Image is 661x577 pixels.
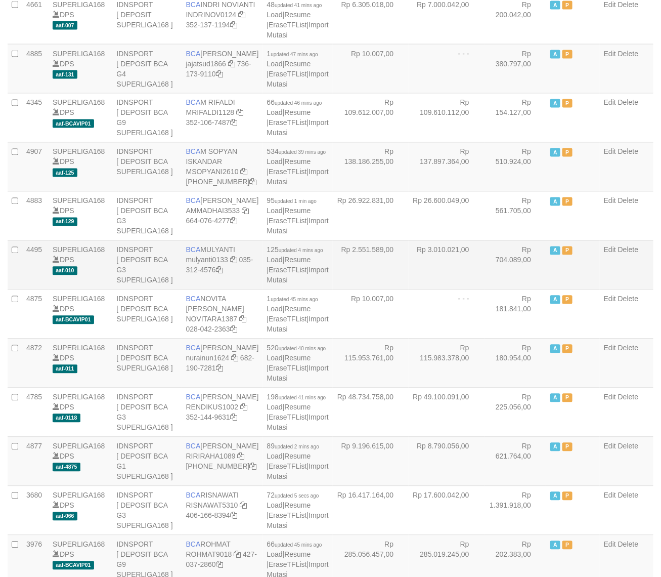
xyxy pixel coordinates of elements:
a: Import Mutasi [267,414,329,432]
a: Import Mutasi [267,168,329,186]
span: aaf-4875 [53,463,80,472]
a: SUPERLIGA168 [53,541,105,549]
span: BCA [186,295,201,303]
a: ROHMAT9018 [186,551,232,559]
td: DPS [49,93,112,142]
a: Delete [618,50,638,58]
a: Load [267,158,283,166]
td: Rp 115.953.761,00 [333,339,409,388]
td: Rp 26.600.049,00 [409,191,484,240]
span: 1 [267,295,318,303]
td: Rp 8.790.056,00 [409,437,484,486]
td: M SOPYAN ISKANDAR [PHONE_NUMBER] [182,142,263,191]
a: Load [267,502,283,510]
span: Paused [562,148,572,157]
a: EraseTFList [269,217,306,225]
a: RIRIRAHA1089 [186,452,236,461]
a: Edit [604,148,616,156]
a: Copy 4062301418 to clipboard [250,178,257,186]
td: [PERSON_NAME] 682-190-7281 [182,339,263,388]
a: Copy 7361739110 to clipboard [216,70,223,78]
a: Load [267,207,283,215]
a: Copy NOVITARA1387 to clipboard [239,315,246,323]
span: 95 [267,197,317,205]
a: jajatsud1866 [186,60,226,68]
span: Active [550,345,560,353]
a: EraseTFList [269,561,306,569]
a: Import Mutasi [267,119,329,137]
a: Delete [618,197,638,205]
a: Copy ROHMAT9018 to clipboard [234,551,241,559]
td: IDNSPORT [ DEPOSIT BCA G3 SUPERLIGA168 ] [112,486,182,535]
span: | | | [267,491,329,530]
td: DPS [49,44,112,93]
a: SUPERLIGA168 [53,295,105,303]
span: BCA [186,491,201,500]
a: EraseTFList [269,315,306,323]
td: [PERSON_NAME] 736-173-9110 [182,44,263,93]
span: updated 5 secs ago [275,493,319,499]
td: DPS [49,142,112,191]
td: DPS [49,486,112,535]
span: | | | [267,197,329,235]
td: Rp 154.127,00 [484,93,546,142]
a: Load [267,109,283,117]
span: BCA [186,197,201,205]
td: Rp 510.924,00 [484,142,546,191]
span: 66 [267,541,322,549]
a: Resume [284,403,311,411]
span: Paused [562,197,572,206]
a: Copy 0353124576 to clipboard [216,266,223,274]
a: Resume [284,452,311,461]
a: Import Mutasi [267,266,329,284]
td: Rp 16.417.164,00 [333,486,409,535]
td: - - - [409,290,484,339]
a: Edit [604,246,616,254]
span: Paused [562,492,572,501]
a: Load [267,452,283,461]
a: Resume [284,207,311,215]
a: INDRINOV0124 [186,11,237,19]
a: Resume [284,109,311,117]
span: updated 45 mins ago [275,543,322,548]
td: Rp 225.056,00 [484,388,546,437]
td: 4883 [22,191,49,240]
td: Rp 48.734.758,00 [333,388,409,437]
td: DPS [49,191,112,240]
td: IDNSPORT [ DEPOSIT BCA G4 SUPERLIGA168 ] [112,44,182,93]
td: IDNSPORT [ DEPOSIT BCA G3 SUPERLIGA168 ] [112,240,182,290]
span: Active [550,50,560,59]
span: BCA [186,99,201,107]
a: SUPERLIGA168 [53,148,105,156]
td: DPS [49,339,112,388]
span: BCA [186,1,201,9]
a: AMMADHAI3533 [186,207,240,215]
td: M RIFALDI 352-106-7487 [182,93,263,142]
a: SUPERLIGA168 [53,344,105,352]
span: Active [550,541,560,550]
span: Paused [562,50,572,59]
a: Delete [618,1,638,9]
td: DPS [49,437,112,486]
td: Rp 561.705,00 [484,191,546,240]
a: EraseTFList [269,70,306,78]
td: Rp 180.954,00 [484,339,546,388]
span: aaf-BCAVIP01 [53,316,94,324]
a: SUPERLIGA168 [53,393,105,401]
span: Paused [562,345,572,353]
a: Load [267,60,283,68]
a: SUPERLIGA168 [53,50,105,58]
a: Edit [604,50,616,58]
td: Rp 9.196.615,00 [333,437,409,486]
span: Active [550,492,560,501]
span: aaf-010 [53,267,77,275]
a: Resume [284,256,311,264]
span: aaf-007 [53,21,77,30]
span: updated 2 mins ago [275,444,319,450]
span: aaf-0118 [53,414,80,423]
td: 4872 [22,339,49,388]
td: IDNSPORT [ DEPOSIT BCA G3 SUPERLIGA168 ] [112,388,182,437]
span: aaf-011 [53,365,77,374]
a: Load [267,11,283,19]
span: Active [550,1,560,10]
